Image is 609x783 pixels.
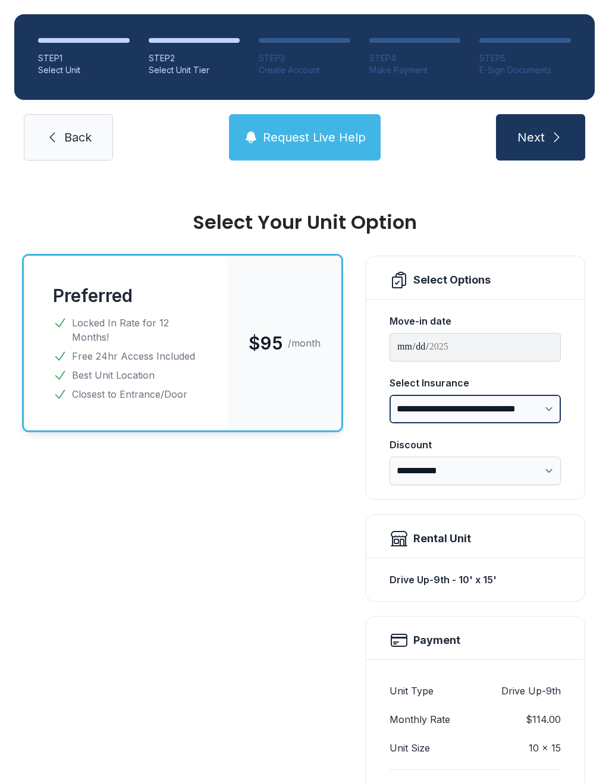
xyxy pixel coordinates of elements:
div: Make Payment [369,64,461,76]
dt: Unit Type [390,684,434,698]
div: Drive Up-9th - 10' x 15' [390,568,561,592]
input: Move-in date [390,333,561,361]
span: Locked In Rate for 12 Months! [72,316,199,344]
dd: Drive Up-9th [501,684,561,698]
div: STEP 3 [259,52,350,64]
button: Preferred [53,285,133,306]
div: Move-in date [390,314,561,328]
div: STEP 5 [479,52,571,64]
span: Free 24hr Access Included [72,349,195,363]
div: Select Options [413,272,491,288]
span: Closest to Entrance/Door [72,387,187,401]
dd: 10 x 15 [529,741,561,755]
span: Back [64,129,92,146]
div: Select Unit [38,64,130,76]
span: /month [288,336,321,350]
div: Select Your Unit Option [24,213,585,232]
h2: Payment [413,632,460,649]
div: Create Account [259,64,350,76]
span: Next [517,129,545,146]
div: Select Unit Tier [149,64,240,76]
span: $95 [249,332,283,354]
div: STEP 1 [38,52,130,64]
div: E-Sign Documents [479,64,571,76]
dd: $114.00 [526,712,561,727]
dt: Unit Size [390,741,430,755]
dt: Monthly Rate [390,712,450,727]
span: Request Live Help [263,129,366,146]
div: STEP 2 [149,52,240,64]
div: STEP 4 [369,52,461,64]
div: Select Insurance [390,376,561,390]
div: Discount [390,438,561,452]
div: Rental Unit [413,530,471,547]
select: Select Insurance [390,395,561,423]
span: Best Unit Location [72,368,155,382]
select: Discount [390,457,561,485]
